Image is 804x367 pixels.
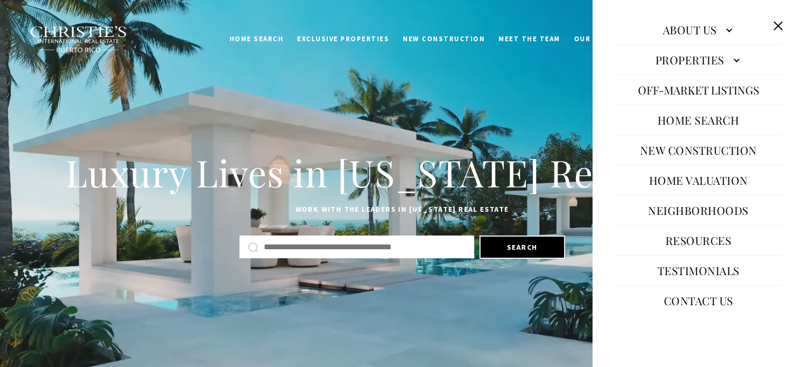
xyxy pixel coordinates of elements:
[644,167,753,193] a: Home Valuation
[297,34,389,43] span: Exclusive Properties
[567,29,644,49] a: Our Advantage
[652,258,745,283] a: Testimonials
[574,34,637,43] span: Our Advantage
[59,149,746,196] h1: Luxury Lives in [US_STATE] Real Estate
[403,34,485,43] span: New Construction
[223,29,291,49] a: Home Search
[290,29,396,49] a: Exclusive Properties
[396,29,492,49] a: New Construction
[492,29,567,49] a: Meet the Team
[652,107,745,133] a: Home Search
[59,203,746,216] p: Work with the leaders in [US_STATE] Real Estate
[479,236,565,259] button: Search
[659,288,738,313] a: Contact Us
[635,137,762,163] a: New Construction
[614,47,783,72] a: Properties
[660,228,737,253] a: Resources
[643,197,754,223] a: Neighborhoods
[633,77,764,102] button: Off-Market Listings
[614,17,783,42] a: About Us
[30,26,128,53] img: Christie's International Real Estate black text logo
